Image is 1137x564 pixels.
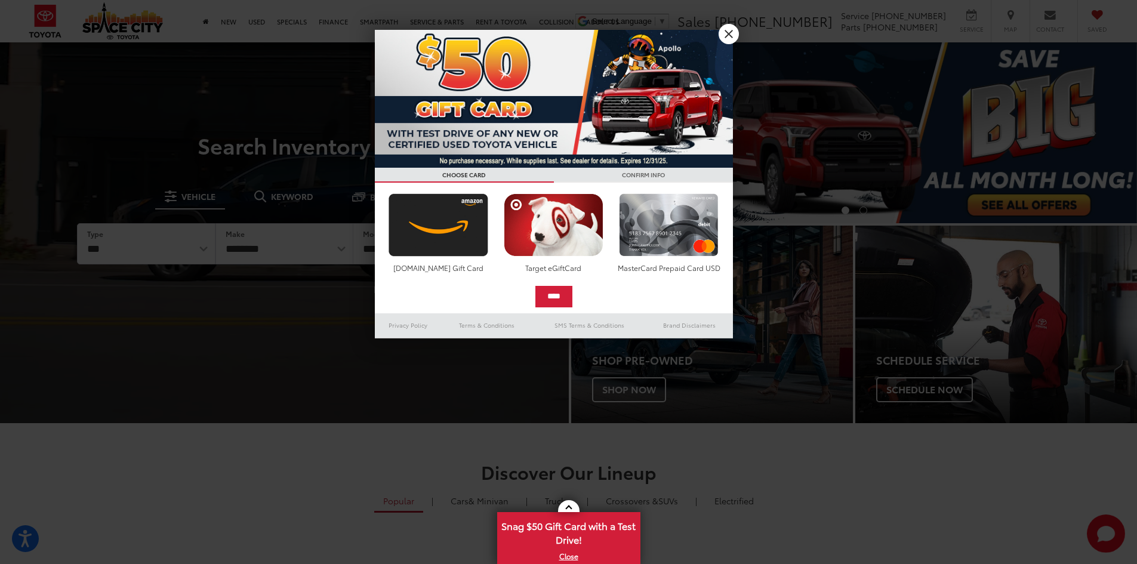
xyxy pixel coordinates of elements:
img: 53411_top_152338.jpg [375,30,733,168]
h3: CHOOSE CARD [375,168,554,183]
a: SMS Terms & Conditions [533,318,646,332]
img: targetcard.png [501,193,606,257]
a: Terms & Conditions [441,318,532,332]
div: Target eGiftCard [501,263,606,273]
div: [DOMAIN_NAME] Gift Card [386,263,491,273]
span: Snag $50 Gift Card with a Test Drive! [498,513,639,550]
div: MasterCard Prepaid Card USD [616,263,722,273]
img: mastercard.png [616,193,722,257]
img: amazoncard.png [386,193,491,257]
a: Brand Disclaimers [646,318,733,332]
h3: CONFIRM INFO [554,168,733,183]
a: Privacy Policy [375,318,442,332]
